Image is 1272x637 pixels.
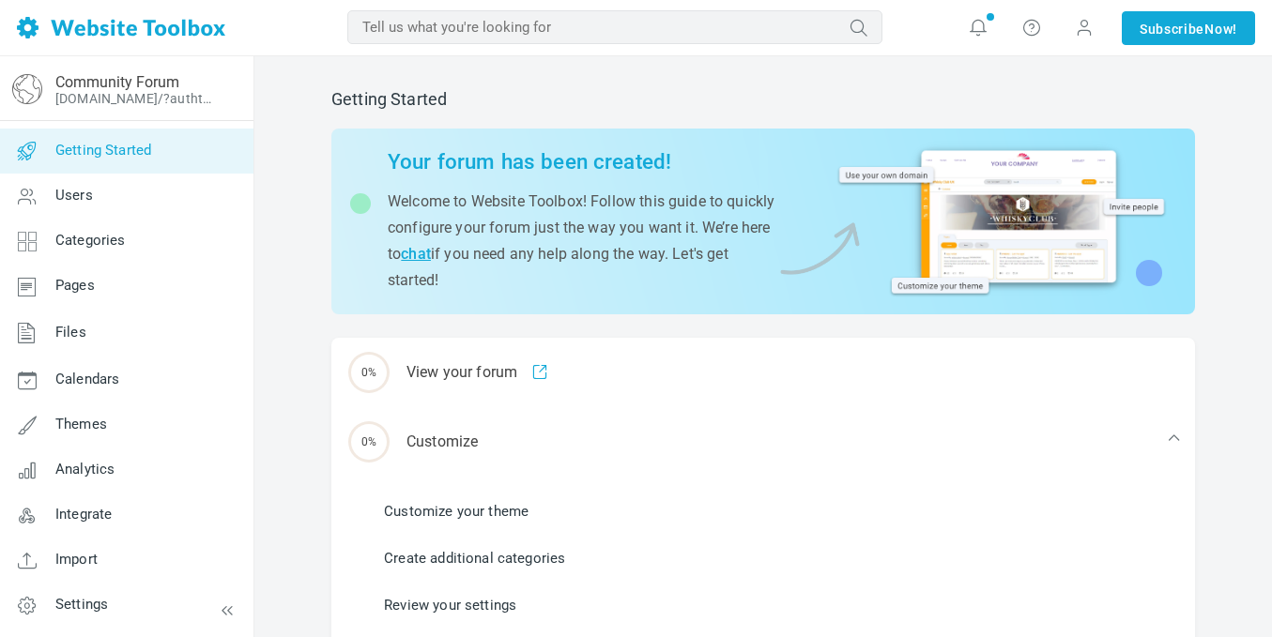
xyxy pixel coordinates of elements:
[348,421,390,463] span: 0%
[347,10,882,44] input: Tell us what you're looking for
[331,407,1195,477] div: Customize
[331,338,1195,407] div: View your forum
[348,352,390,393] span: 0%
[388,189,775,294] p: Welcome to Website Toolbox! Follow this guide to quickly configure your forum just the way you wa...
[384,501,529,522] a: Customize your theme
[55,324,86,341] span: Files
[55,461,115,478] span: Analytics
[55,416,107,432] span: Themes
[331,338,1195,407] a: 0% View your forum
[401,245,431,263] a: chat
[55,73,179,91] a: Community Forum
[1204,19,1237,39] span: Now!
[55,277,95,294] span: Pages
[12,74,42,104] img: globe-icon.png
[55,506,112,523] span: Integrate
[384,548,565,569] a: Create additional categories
[55,142,151,159] span: Getting Started
[55,91,219,106] a: [DOMAIN_NAME]/?authtoken=3f381e4beb174987438b11e77d469b74&rememberMe=1
[384,595,516,615] a: Review your settings
[388,149,775,174] h2: Your forum has been created!
[1122,11,1255,45] a: SubscribeNow!
[55,551,98,568] span: Import
[331,89,1195,110] h2: Getting Started
[55,596,108,613] span: Settings
[55,232,126,249] span: Categories
[55,187,93,204] span: Users
[55,371,119,387] span: Calendars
